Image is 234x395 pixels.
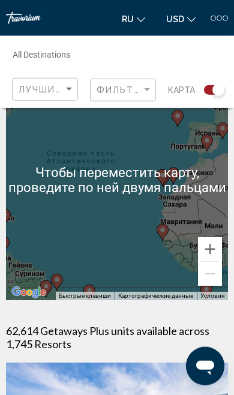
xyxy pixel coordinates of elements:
[198,237,222,261] button: Увеличить
[116,10,151,28] button: Change language
[90,78,156,103] button: Filter
[19,85,145,94] span: Лучшие предложения
[9,285,49,300] img: Google
[6,12,104,24] a: Travorium
[59,292,111,300] button: Быстрые клавиши
[118,292,193,300] button: Картографические данные
[160,10,202,28] button: Change currency
[6,324,228,351] h1: 62,614 Getaways Plus units available across 1,745 Resorts
[122,14,134,24] span: ru
[168,82,195,98] span: карта
[198,262,222,286] button: Уменьшить
[97,85,149,95] span: Фильтры
[166,14,184,24] span: USD
[200,292,224,299] a: Условия
[9,285,49,300] a: Открыть эту область в Google Картах (в новом окне)
[186,347,224,385] iframe: Кнопка запуска окна обмена сообщениями
[19,85,74,95] mat-select: Sort by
